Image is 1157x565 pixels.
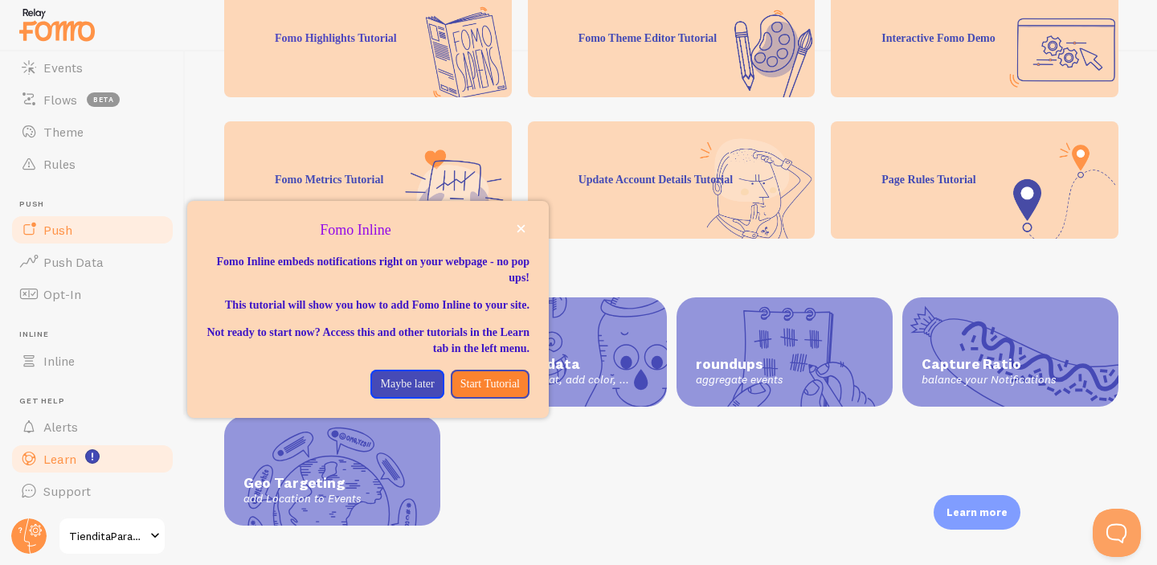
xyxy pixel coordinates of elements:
[224,121,512,239] div: Fomo Metrics Tutorial
[17,4,97,45] img: fomo-relay-logo-orange.svg
[43,419,78,435] span: Alerts
[10,148,175,180] a: Rules
[43,156,76,172] span: Rules
[513,220,529,237] button: close,
[43,286,81,302] span: Opt-In
[10,345,175,377] a: Inline
[206,297,529,313] p: This tutorial will show you how to add Fomo Inline to your site.
[87,92,120,107] span: beta
[43,451,76,467] span: Learn
[528,121,816,239] div: Update Account Details Tutorial
[206,220,529,241] p: Fomo Inline
[451,370,529,399] button: Start Tutorial
[43,222,72,238] span: Push
[243,474,421,493] span: Geo Targeting
[10,116,175,148] a: Theme
[831,121,1118,239] div: Page Rules Tutorial
[946,505,1008,520] p: Learn more
[43,59,83,76] span: Events
[696,355,873,374] span: roundups
[85,449,100,464] svg: <p>Watch New Feature Tutorials!</p>
[922,373,1099,387] span: balance your Notifications
[206,325,529,357] p: Not ready to start now? Access this and other tutorials in the Learn tab in the left menu.
[43,483,91,499] span: Support
[10,278,175,310] a: Opt-In
[10,475,175,507] a: Support
[243,492,421,506] span: add Location to Events
[469,355,647,374] span: customize data
[19,330,175,340] span: Inline
[10,246,175,278] a: Push Data
[460,376,520,392] p: Start Tutorial
[469,373,647,387] span: filter, trim, format, add color, ...
[370,370,444,399] button: Maybe later
[43,254,104,270] span: Push Data
[19,396,175,407] span: Get Help
[43,124,84,140] span: Theme
[1093,509,1141,557] iframe: Help Scout Beacon - Open
[696,373,873,387] span: aggregate events
[10,84,175,116] a: Flows beta
[69,526,145,546] span: TienditaParaTodos
[43,353,75,369] span: Inline
[10,443,175,475] a: Learn
[43,92,77,108] span: Flows
[10,214,175,246] a: Push
[922,355,1099,374] span: Capture Ratio
[10,411,175,443] a: Alerts
[58,517,166,555] a: TienditaParaTodos
[206,254,529,286] p: Fomo Inline embeds notifications right on your webpage - no pop ups!
[187,201,549,418] div: Fomo Inline
[380,376,434,392] p: Maybe later
[19,199,175,210] span: Push
[10,51,175,84] a: Events
[934,495,1020,530] div: Learn more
